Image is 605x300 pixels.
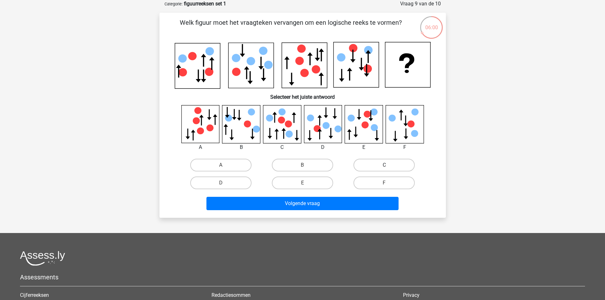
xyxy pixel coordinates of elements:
[217,143,265,151] div: B
[258,143,306,151] div: C
[20,292,49,298] a: Cijferreeksen
[381,143,429,151] div: F
[184,1,226,7] strong: figuurreeksen set 1
[170,89,436,100] h6: Selecteer het juiste antwoord
[206,197,399,210] button: Volgende vraag
[212,292,251,298] a: Redactiesommen
[20,251,65,266] img: Assessly logo
[299,143,347,151] div: D
[190,159,252,171] label: A
[190,177,252,189] label: D
[353,177,415,189] label: F
[177,143,225,151] div: A
[340,143,388,151] div: E
[165,2,183,6] small: Categorie:
[272,177,333,189] label: E
[353,159,415,171] label: C
[420,16,443,31] div: 06:00
[272,159,333,171] label: B
[170,18,412,37] p: Welk figuur moet het vraagteken vervangen om een logische reeks te vormen?
[20,273,585,281] h5: Assessments
[403,292,420,298] a: Privacy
